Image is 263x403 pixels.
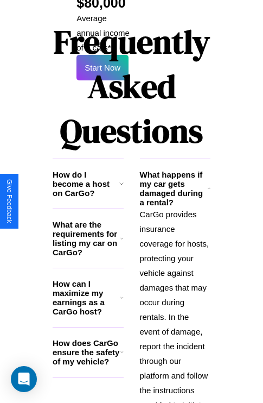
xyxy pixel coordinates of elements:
[53,14,210,159] h1: Frequently Asked Questions
[53,220,120,257] h3: What are the requirements for listing my car on CarGo?
[76,55,129,80] button: Start Now
[11,366,37,392] div: Open Intercom Messenger
[5,179,13,223] div: Give Feedback
[53,279,120,316] h3: How can I maximize my earnings as a CarGo host?
[53,338,120,366] h3: How does CarGo ensure the safety of my vehicle?
[53,170,119,198] h3: How do I become a host on CarGo?
[140,170,208,207] h3: What happens if my car gets damaged during a rental?
[76,11,131,55] p: Average annual income of 9 cars*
